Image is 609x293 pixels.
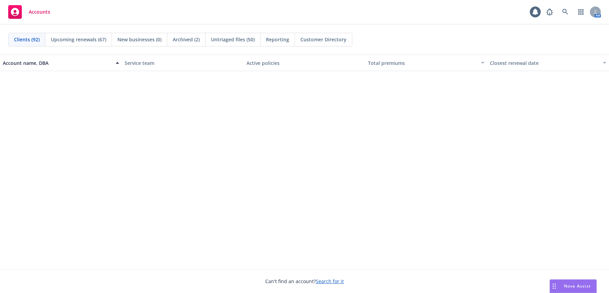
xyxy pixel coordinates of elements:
button: Active policies [244,55,366,71]
a: Switch app [574,5,588,19]
button: Closest renewal date [487,55,609,71]
span: Customer Directory [300,36,346,43]
span: Can't find an account? [265,278,344,285]
div: Drag to move [550,280,558,293]
span: Upcoming renewals (67) [51,36,106,43]
span: New businesses (0) [117,36,161,43]
div: Service team [125,59,241,67]
button: Service team [122,55,244,71]
span: Clients (92) [14,36,40,43]
div: Closest renewal date [490,59,599,67]
span: Accounts [29,9,50,15]
a: Search for it [316,278,344,284]
a: Accounts [5,2,53,22]
span: Untriaged files (50) [211,36,255,43]
span: Archived (2) [173,36,200,43]
div: Total premiums [368,59,477,67]
a: Search [558,5,572,19]
div: Account name, DBA [3,59,112,67]
div: Active policies [246,59,363,67]
button: Total premiums [365,55,487,71]
button: Nova Assist [550,279,597,293]
span: Nova Assist [564,283,591,289]
a: Report a Bug [543,5,556,19]
span: Reporting [266,36,289,43]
